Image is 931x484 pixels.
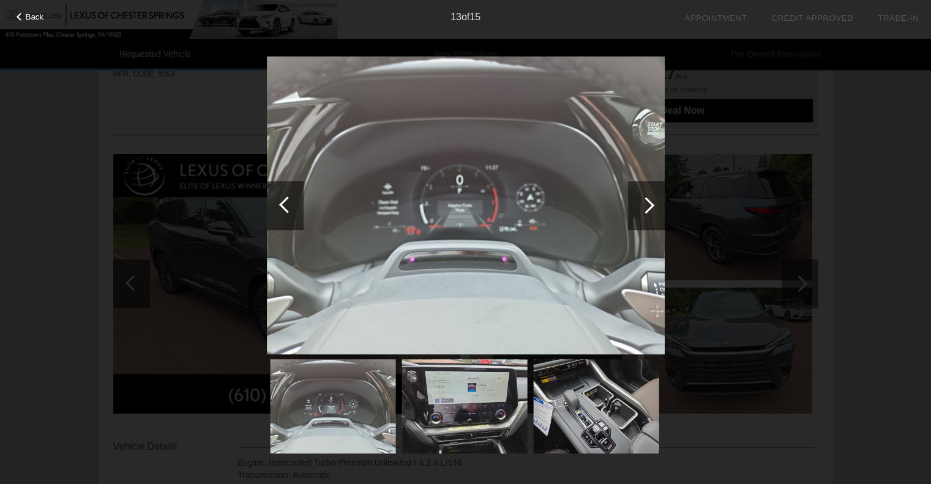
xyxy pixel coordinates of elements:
[771,13,853,23] a: Credit Approved
[878,13,919,23] a: Trade-In
[402,359,527,453] img: image.aspx
[451,12,462,22] span: 13
[684,13,747,23] a: Appointment
[270,359,395,453] img: image.aspx
[469,12,480,22] span: 15
[533,359,659,453] img: image.aspx
[26,12,44,21] span: Back
[267,56,665,355] img: image.aspx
